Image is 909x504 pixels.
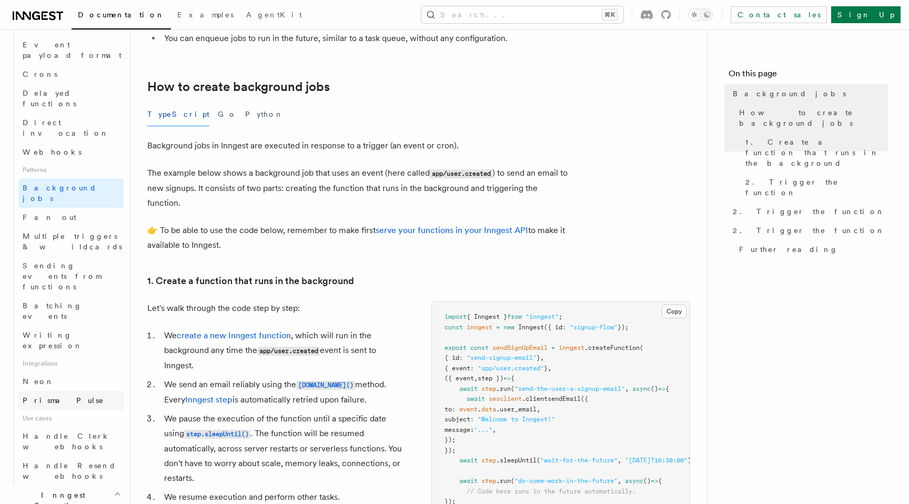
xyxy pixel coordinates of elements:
[23,70,57,78] span: Crons
[665,385,669,392] span: {
[147,223,568,253] p: 👉 To be able to use the code below, remember to make first to make it available to Inngest.
[467,395,485,402] span: await
[467,354,537,361] span: "send-signup-email"
[376,225,528,235] a: serve your functions in your Inngest API
[470,416,474,423] span: :
[18,456,124,486] a: Handle Resend webhooks
[18,256,124,296] a: Sending events from functions
[470,344,489,351] span: const
[831,6,901,23] a: Sign Up
[625,385,629,392] span: ,
[161,31,568,46] li: You can enqueue jobs to run in the future, similar to a task queue, without any configuration.
[459,457,478,464] span: await
[625,477,643,485] span: async
[18,113,124,143] a: Direct invocation
[729,67,888,84] h4: On this page
[584,344,640,351] span: .createFunction
[177,11,234,19] span: Examples
[570,324,618,331] span: "signup-flow"
[640,344,643,351] span: (
[548,365,551,372] span: ,
[731,6,827,23] a: Contact sales
[23,41,122,59] span: Event payload format
[184,430,250,439] code: step.sleepUntil()
[218,103,237,126] button: Go
[625,457,688,464] span: "[DATE]T16:30:00"
[507,313,522,320] span: from
[18,143,124,162] a: Webhooks
[514,385,625,392] span: "send-the-user-a-signup-email"
[467,488,636,495] span: // Code here runs in the future automatically.
[177,330,291,340] a: create a new Inngest function
[526,313,559,320] span: "inngest"
[632,385,651,392] span: async
[445,426,474,434] span: message:
[496,406,537,413] span: .user_email
[147,138,568,153] p: Background jobs in Inngest are executed in response to a trigger (an event or cron).
[296,379,355,389] a: [DOMAIN_NAME]()
[544,324,562,331] span: ({ id
[688,457,695,464] span: );
[445,324,463,331] span: const
[581,395,588,402] span: ({
[492,344,548,351] span: sendSignUpEmail
[184,428,250,438] a: step.sleepUntil()
[478,375,503,382] span: step })
[18,391,124,410] a: Prisma Pulse
[23,89,76,108] span: Delayed functions
[23,461,116,480] span: Handle Resend webhooks
[23,301,82,320] span: Batching events
[741,173,888,202] a: 2. Trigger the function
[23,213,76,221] span: Fan out
[430,169,492,178] code: app/user.created
[492,426,496,434] span: ,
[23,432,110,451] span: Handle Clerk webhooks
[18,355,124,372] span: Integrations
[602,9,617,20] kbd: ⌘K
[23,184,97,203] span: Background jobs
[18,178,124,208] a: Background jobs
[745,137,888,168] span: 1. Create a function that runs in the background
[729,84,888,103] a: Background jobs
[23,148,82,156] span: Webhooks
[467,324,492,331] span: inngest
[739,107,888,128] span: How to create background jobs
[544,365,548,372] span: }
[618,457,621,464] span: ,
[18,35,124,65] a: Event payload format
[658,385,665,392] span: =>
[467,313,507,320] span: { Inngest }
[733,88,846,99] span: Background jobs
[147,79,330,94] a: How to create background jobs
[445,416,470,423] span: subject
[739,244,838,255] span: Further reading
[618,477,621,485] span: ,
[503,324,514,331] span: new
[240,3,308,28] a: AgentKit
[445,375,474,382] span: ({ event
[445,406,452,413] span: to
[478,416,555,423] span: "Welcome to Inngest!"
[18,227,124,256] a: Multiple triggers & wildcards
[23,232,122,251] span: Multiple triggers & wildcards
[643,477,651,485] span: ()
[478,365,544,372] span: "app/user.created"
[23,331,83,350] span: Writing expression
[496,477,511,485] span: .run
[246,11,302,19] span: AgentKit
[147,103,209,126] button: TypeScript
[18,84,124,113] a: Delayed functions
[559,344,584,351] span: inngest
[537,406,540,413] span: ,
[735,103,888,133] a: How to create background jobs
[147,166,568,210] p: The example below shows a background job that uses an event (here called ) to send an email to ne...
[18,427,124,456] a: Handle Clerk webhooks
[496,385,511,392] span: .run
[503,375,511,382] span: =>
[445,365,470,372] span: { event
[540,354,544,361] span: ,
[470,365,474,372] span: :
[185,395,233,405] a: Inngest step
[18,296,124,326] a: Batching events
[18,326,124,355] a: Writing expression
